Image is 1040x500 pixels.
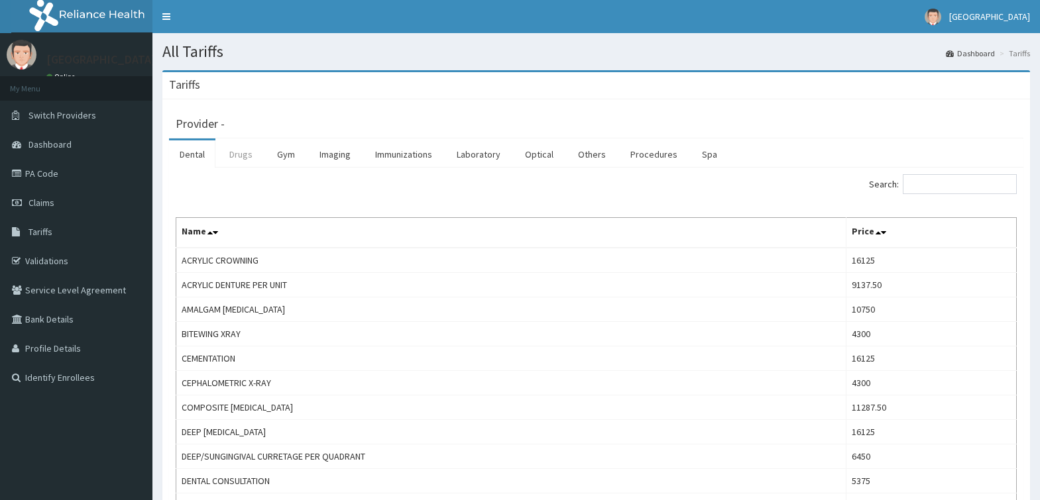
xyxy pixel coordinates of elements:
[846,218,1017,248] th: Price
[996,48,1030,59] li: Tariffs
[365,140,443,168] a: Immunizations
[176,322,846,346] td: BITEWING XRAY
[169,79,200,91] h3: Tariffs
[903,174,1017,194] input: Search:
[949,11,1030,23] span: [GEOGRAPHIC_DATA]
[266,140,306,168] a: Gym
[620,140,688,168] a: Procedures
[176,248,846,273] td: ACRYLIC CROWNING
[446,140,511,168] a: Laboratory
[846,420,1017,444] td: 16125
[567,140,616,168] a: Others
[176,395,846,420] td: COMPOSITE [MEDICAL_DATA]
[309,140,361,168] a: Imaging
[846,297,1017,322] td: 10750
[176,469,846,493] td: DENTAL CONSULTATION
[46,54,156,66] p: [GEOGRAPHIC_DATA]
[7,40,36,70] img: User Image
[514,140,564,168] a: Optical
[846,395,1017,420] td: 11287.50
[846,444,1017,469] td: 6450
[162,43,1030,60] h1: All Tariffs
[176,346,846,371] td: CEMENTATION
[846,322,1017,346] td: 4300
[846,346,1017,371] td: 16125
[846,371,1017,395] td: 4300
[29,197,54,209] span: Claims
[176,371,846,395] td: CEPHALOMETRIC X-RAY
[29,226,52,238] span: Tariffs
[869,174,1017,194] label: Search:
[169,140,215,168] a: Dental
[846,469,1017,493] td: 5375
[176,420,846,444] td: DEEP [MEDICAL_DATA]
[925,9,941,25] img: User Image
[846,273,1017,297] td: 9137.50
[219,140,263,168] a: Drugs
[946,48,995,59] a: Dashboard
[176,297,846,322] td: AMALGAM [MEDICAL_DATA]
[176,118,225,130] h3: Provider -
[29,109,96,121] span: Switch Providers
[176,273,846,297] td: ACRYLIC DENTURE PER UNIT
[176,218,846,248] th: Name
[176,444,846,469] td: DEEP/SUNGINGIVAL CURRETAGE PER QUADRANT
[46,72,78,81] a: Online
[691,140,728,168] a: Spa
[846,248,1017,273] td: 16125
[29,138,72,150] span: Dashboard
